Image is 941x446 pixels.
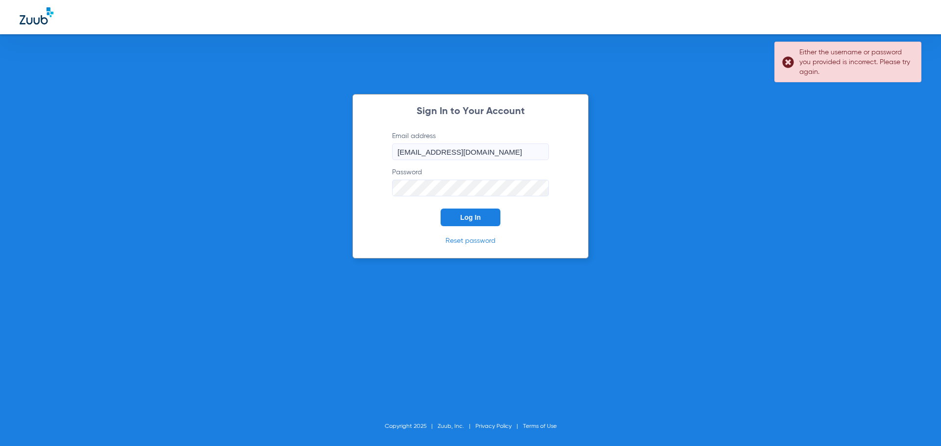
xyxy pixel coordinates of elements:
a: Reset password [446,237,495,244]
img: Zuub Logo [20,7,53,24]
input: Password [392,180,549,196]
div: Either the username or password you provided is incorrect. Please try again. [799,47,913,77]
a: Terms of Use [523,423,557,429]
li: Copyright 2025 [385,422,438,431]
button: Log In [441,209,500,226]
span: Log In [460,213,481,221]
label: Password [392,167,549,196]
h2: Sign In to Your Account [377,107,564,117]
a: Privacy Policy [475,423,512,429]
label: Email address [392,131,549,160]
li: Zuub, Inc. [438,422,475,431]
input: Email address [392,143,549,160]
